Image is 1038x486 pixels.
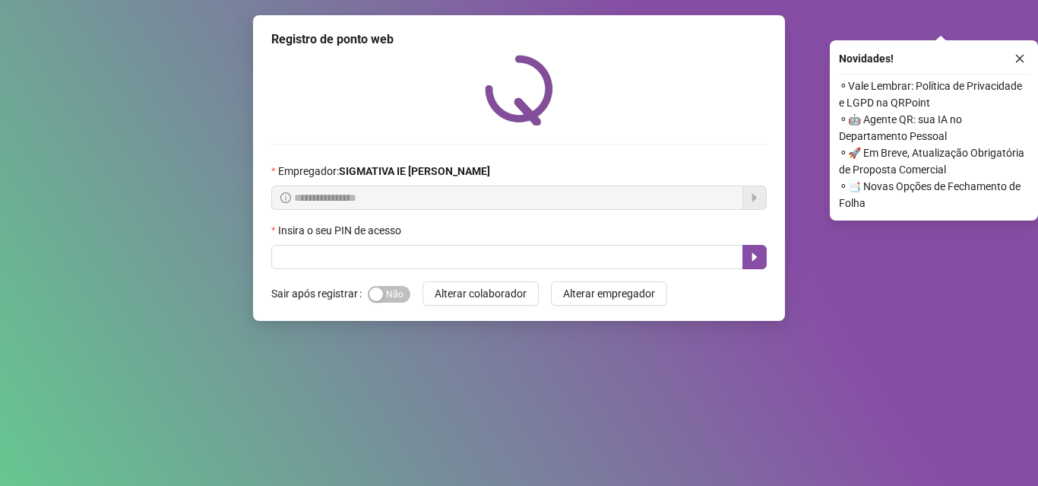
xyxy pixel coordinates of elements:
[839,50,894,67] span: Novidades !
[839,111,1029,145] span: ⚬ 🤖 Agente QR: sua IA no Departamento Pessoal
[278,163,490,179] span: Empregador :
[839,78,1029,111] span: ⚬ Vale Lembrar: Política de Privacidade e LGPD na QRPoint
[839,145,1029,178] span: ⚬ 🚀 Em Breve, Atualização Obrigatória de Proposta Comercial
[435,285,527,302] span: Alterar colaborador
[339,165,490,177] strong: SIGMATIVA IE [PERSON_NAME]
[563,285,655,302] span: Alterar empregador
[271,30,767,49] div: Registro de ponto web
[271,281,368,306] label: Sair após registrar
[422,281,539,306] button: Alterar colaborador
[485,55,553,125] img: QRPoint
[271,222,411,239] label: Insira o seu PIN de acesso
[1014,53,1025,64] span: close
[551,281,667,306] button: Alterar empregador
[748,251,761,263] span: caret-right
[280,192,291,203] span: info-circle
[839,178,1029,211] span: ⚬ 📑 Novas Opções de Fechamento de Folha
